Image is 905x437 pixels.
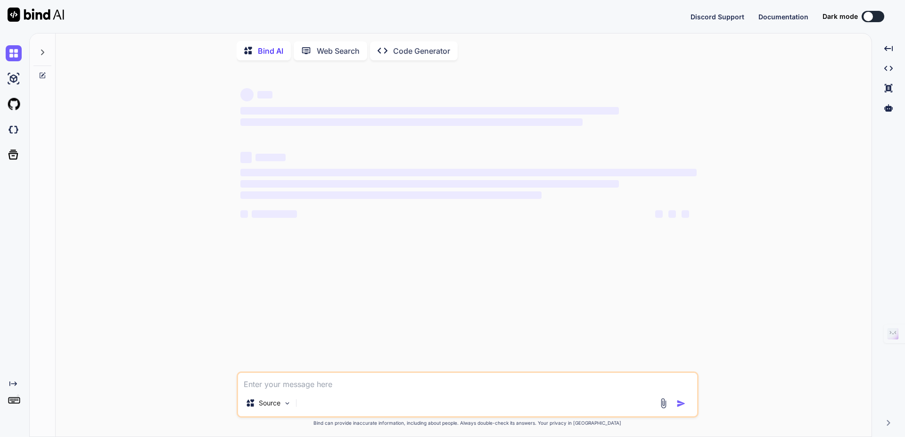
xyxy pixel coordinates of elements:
[676,399,686,408] img: icon
[240,107,619,115] span: ‌
[240,210,248,218] span: ‌
[237,420,699,427] p: Bind can provide inaccurate information, including about people. Always double-check its answers....
[668,210,676,218] span: ‌
[691,13,744,21] span: Discord Support
[240,191,542,199] span: ‌
[240,88,254,101] span: ‌
[6,71,22,87] img: ai-studio
[658,398,669,409] img: attachment
[758,12,808,22] button: Documentation
[240,169,697,176] span: ‌
[255,154,286,161] span: ‌
[682,210,689,218] span: ‌
[258,45,283,57] p: Bind AI
[8,8,64,22] img: Bind AI
[257,91,272,99] span: ‌
[6,96,22,112] img: githubLight
[6,122,22,138] img: darkCloudIdeIcon
[240,118,583,126] span: ‌
[823,12,858,21] span: Dark mode
[252,210,297,218] span: ‌
[758,13,808,21] span: Documentation
[655,210,663,218] span: ‌
[240,152,252,163] span: ‌
[240,180,619,188] span: ‌
[259,398,280,408] p: Source
[283,399,291,407] img: Pick Models
[393,45,450,57] p: Code Generator
[691,12,744,22] button: Discord Support
[317,45,360,57] p: Web Search
[6,45,22,61] img: chat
